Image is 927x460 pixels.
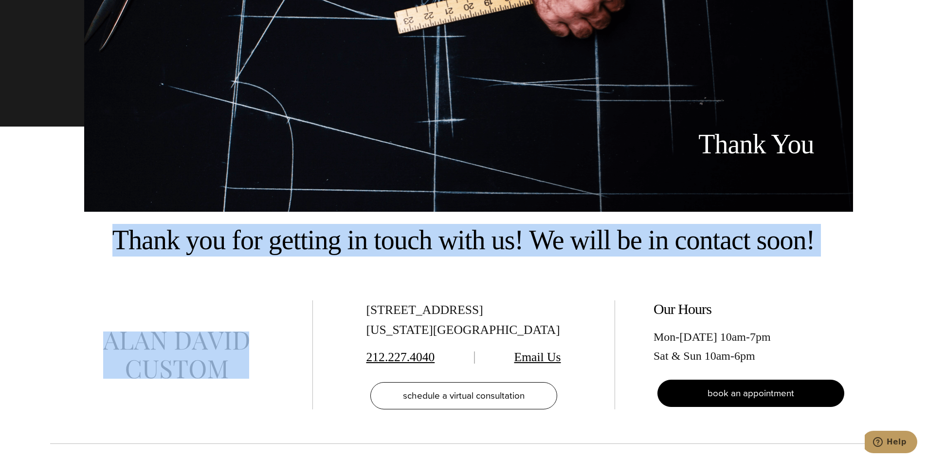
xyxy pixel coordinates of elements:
[366,350,435,364] a: 212.227.4040
[654,328,848,365] div: Mon-[DATE] 10am-7pm Sat & Sun 10am-6pm
[370,382,557,409] a: schedule a virtual consultation
[865,431,917,455] iframe: Opens a widget where you can chat to one of our agents
[366,300,561,340] div: [STREET_ADDRESS] [US_STATE][GEOGRAPHIC_DATA]
[654,300,848,318] h2: Our Hours
[598,128,814,161] h1: Thank You
[103,331,249,379] img: alan david custom
[708,386,794,400] span: book an appointment
[657,380,844,407] a: book an appointment
[12,224,915,257] h2: Thank you for getting in touch with us! We will be in contact soon!
[514,350,561,364] a: Email Us
[403,388,525,403] span: schedule a virtual consultation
